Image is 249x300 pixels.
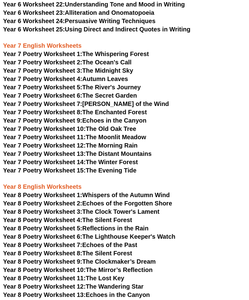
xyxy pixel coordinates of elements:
[140,230,249,300] iframe: Chat Widget
[3,225,82,232] span: Year 8 Poetry Worksheet 5:
[3,51,149,57] a: Year 7 Poetry Worksheet 1:The Whispering Forest
[3,225,148,232] a: Year 8 Poetry Worksheet 5:Reflections in the Rain
[3,217,132,223] a: Year 8 Poetry Worksheet 4:The Silent Forest
[3,51,82,57] span: Year 7 Poetry Worksheet 1:
[3,200,82,207] span: Year 8 Poetry Worksheet 2:
[3,241,82,248] span: Year 8 Poetry Worksheet 7:
[3,200,172,207] a: Year 8 Poetry Worksheet 2:Echoes of the Forgotten Shore
[3,67,133,74] a: Year 7 Poetry Worksheet 3:The Midnight Sky
[3,233,175,240] a: Year 8 Poetry Worksheet 6:The Lighthouse Keeper's Watch
[3,100,169,107] a: Year 7 Poetry Worksheet 7:[PERSON_NAME] of the Wind
[3,208,160,215] a: Year 8 Poetry Worksheet 3:The Clock Tower's Lament
[3,283,86,290] span: Year 8 Poetry Worksheet 12:
[3,266,152,273] a: Year 8 Poetry Worksheet 10:The Mirror’s Reflection
[3,275,86,282] span: Year 8 Poetry Worksheet 11:
[3,75,82,82] span: Year 7 Poetry Worksheet 4:
[3,26,190,33] a: Year 6 Worksheet 25:Using Direct and Indirect Quotes in Writing
[3,1,65,8] span: Year 6 Worksheet 22:
[3,109,82,116] span: Year 7 Poetry Worksheet 8:
[3,134,146,140] a: Year 7 Poetry Worksheet 11:The Moonlit Meadow
[3,134,86,140] span: Year 7 Poetry Worksheet 11:
[3,150,152,157] a: Year 7 Poetry Worksheet 13:The Distant Mountains
[3,1,185,8] a: Year 6 Worksheet 22:Understanding Tone and Mood in Writing
[3,109,147,116] a: Year 7 Poetry Worksheet 8:The Enchanted Forest
[3,266,86,273] span: Year 8 Poetry Worksheet 10:
[3,192,170,198] a: Year 8 Poetry Worksheet 1:Whispers of the Autumn Wind
[3,291,150,298] a: Year 8 Poetry Worksheet 13:Echoes in the Canyon
[3,59,82,66] span: Year 7 Poetry Worksheet 2:
[3,167,136,174] a: Year 7 Poetry Worksheet 15:The Evening Tide
[3,117,146,124] a: Year 7 Poetry Worksheet 9:Echoes in the Canyon
[3,175,246,191] h3: Year 8 English Worksheets
[3,34,246,50] h3: Year 7 English Worksheets
[3,92,82,99] span: Year 7 Poetry Worksheet 6:
[3,18,65,24] span: Year 6 Worksheet 24:
[3,125,86,132] span: Year 7 Poetry Worksheet 10:
[3,84,141,91] a: Year 7 Poetry Worksheet 5:The River's Journey
[3,125,136,132] a: Year 7 Poetry Worksheet 10:The Old Oak Tree
[3,250,82,257] span: Year 8 Poetry Worksheet 8:
[3,18,156,24] a: Year 6 Worksheet 24:Persuasive Writing Techniques
[3,275,124,282] a: Year 8 Poetry Worksheet 11:The Lost Key
[3,67,82,74] span: Year 7 Poetry Worksheet 3:
[3,217,82,223] span: Year 8 Poetry Worksheet 4:
[3,9,154,16] a: Year 6 Worksheet 23:Alliteration and Onomatopoeia
[3,258,156,265] a: Year 8 Poetry Worksheet 9:The Clockmaker’s Dream
[3,291,86,298] span: Year 8 Poetry Worksheet 13:
[3,192,82,198] span: Year 8 Poetry Worksheet 1:
[3,117,82,124] span: Year 7 Poetry Worksheet 9:
[3,159,86,165] span: Year 7 Poetry Worksheet 14:
[3,142,138,149] a: Year 7 Poetry Worksheet 12:The Morning Rain
[3,241,137,248] a: Year 8 Poetry Worksheet 7:Echoes of the Past
[3,159,138,165] a: Year 7 Poetry Worksheet 14:The Winter Forest
[3,92,137,99] a: Year 7 Poetry Worksheet 6:The Secret Garden
[3,258,82,265] span: Year 8 Poetry Worksheet 9:
[3,233,82,240] span: Year 8 Poetry Worksheet 6:
[3,142,86,149] span: Year 7 Poetry Worksheet 12:
[3,26,65,33] span: Year 6 Worksheet 25:
[3,208,82,215] span: Year 8 Poetry Worksheet 3:
[3,75,128,82] a: Year 7 Poetry Worksheet 4:Autumn Leaves
[3,84,82,91] span: Year 7 Poetry Worksheet 5:
[3,150,86,157] span: Year 7 Poetry Worksheet 13:
[3,9,65,16] span: Year 6 Worksheet 23:
[3,283,144,290] a: Year 8 Poetry Worksheet 12:The Wandering Star
[3,167,86,174] span: Year 7 Poetry Worksheet 15:
[3,250,132,257] a: Year 8 Poetry Worksheet 8:The Silent Forest
[3,100,82,107] span: Year 7 Poetry Worksheet 7:
[3,59,132,66] a: Year 7 Poetry Worksheet 2:The Ocean's Call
